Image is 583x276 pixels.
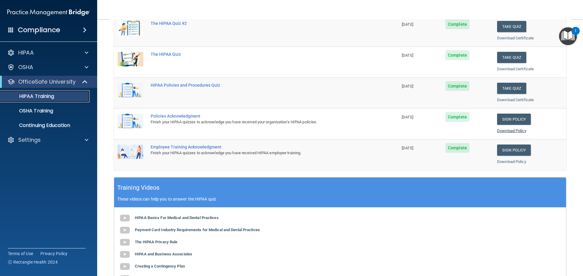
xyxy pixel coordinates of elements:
p: HIPAA Training [4,93,54,99]
p: Continuing Education [4,122,87,128]
div: Employee Training Acknowledgment [151,145,368,149]
a: Sign Policy [497,114,531,125]
b: The HIPAA Privacy Rule [135,240,177,244]
span: [DATE] [402,146,413,150]
span: Complete [445,143,469,153]
button: Open Resource Center, 1 new notification [559,27,577,45]
div: Finish your HIPAA quizzes to acknowledge you have received your organization’s HIPAA policies. [151,118,368,126]
div: The HIPAA Quiz #2 [151,21,368,26]
button: Take Quiz [497,21,526,32]
a: HIPAA [7,49,88,56]
a: Download Certificate [497,98,534,102]
span: Complete [445,50,469,60]
span: Complete [445,112,469,122]
div: 1 [574,31,577,39]
span: Ⓒ Rectangle Health 2024 [8,259,58,265]
img: gray_youtube_icon.38fcd6cc.png [119,224,131,236]
img: gray_youtube_icon.38fcd6cc.png [119,236,131,248]
a: Download Certificate [497,36,534,40]
h5: Training Videos [117,182,160,193]
a: Settings [7,136,88,144]
p: OfficeSafe University [18,78,76,85]
span: [DATE] [402,53,413,58]
a: OSHA [7,64,88,71]
p: OSHA [18,64,33,71]
a: Download Certificate [497,67,534,71]
p: OSHA Training [4,108,53,114]
span: [DATE] [402,115,413,119]
a: OfficeSafe University [7,78,88,85]
span: Complete [445,19,469,29]
a: Privacy Policy [40,251,68,257]
button: Take Quiz [497,52,526,63]
span: [DATE] [402,22,413,27]
img: gray_youtube_icon.38fcd6cc.png [119,261,131,273]
h4: Compliance [18,26,60,34]
a: Download Policy [497,128,526,133]
img: gray_youtube_icon.38fcd6cc.png [119,248,131,261]
p: HIPAA [18,49,34,56]
a: Download Policy [497,159,526,164]
span: [DATE] [402,84,413,88]
p: These videos can help you to answer the HIPAA quiz [117,197,563,201]
b: HIPAA and Business Associates [135,252,192,256]
div: Policies Acknowledgment [151,114,368,118]
a: Terms of Use [8,251,33,257]
span: Complete [445,81,469,91]
p: Settings [18,136,41,144]
img: PMB logo [7,6,90,18]
a: Sign Policy [497,145,531,156]
div: Finish your HIPAA quizzes to acknowledge you have received HIPAA employee training. [151,149,368,157]
div: HIPAA Policies and Procedures Quiz [151,83,368,88]
b: Creating a Contingency Plan [135,264,185,268]
img: gray_youtube_icon.38fcd6cc.png [119,212,131,224]
b: HIPAA Basics For Medical and Dental Practices [135,215,219,220]
b: Payment Card Industry Requirements for Medical and Dental Practices [135,228,260,232]
div: The HIPAA Quiz [151,52,368,57]
button: Take Quiz [497,83,526,94]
